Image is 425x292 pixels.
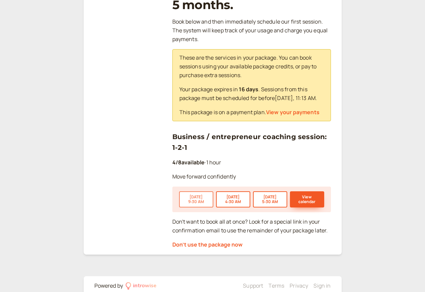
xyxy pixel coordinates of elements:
p: Book below and then immediately schedule our first session. The system will keep track of your us... [172,18,331,44]
p: Move forward confidently [172,172,331,181]
a: Support [243,282,263,289]
button: [DATE]5:30 AM [253,191,287,207]
p: This package is on a payment plan. [179,108,324,117]
button: View calendar [290,191,324,207]
b: 16 days [239,86,258,93]
button: [DATE]4:30 AM [216,191,250,207]
a: Sign in [313,282,331,289]
a: introwise [126,282,157,290]
p: Your package expires in . Sessions from this package must be scheduled for before [DATE] , 11:13 ... [179,85,324,103]
p: Don't want to book all at once? Look for a special link in your confirmation email to use the rem... [172,218,331,235]
b: 4 / 8 available [172,159,205,166]
div: introwise [133,282,157,290]
div: Powered by [94,282,123,290]
h3: Business / entrepreneur coaching session: 1-2-1 [172,131,331,153]
p: 1 hour [172,158,331,167]
button: [DATE]9:30 AM [179,191,213,207]
button: Don't use the package now [172,241,243,248]
span: · [205,159,206,166]
a: View your payments [266,108,320,116]
a: Terms [268,282,284,289]
p: These are the services in your package. You can book sessions using your available package credit... [179,54,324,80]
a: Privacy [290,282,308,289]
